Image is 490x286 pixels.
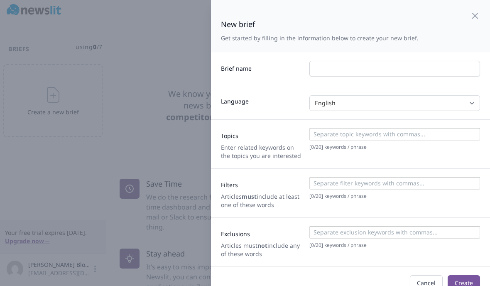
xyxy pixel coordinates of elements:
[221,143,303,160] p: Enter related keywords on the topics you are interested
[309,242,480,249] p: [ 0 / 20 ] keywords / phrase
[309,144,480,150] p: [ 0 / 20 ] keywords / phrase
[221,178,303,189] label: Filters
[309,193,480,200] p: [ 0 / 20 ] keywords / phrase
[221,94,303,106] label: Language
[311,179,477,187] input: Separate filter keywords with commas...
[221,18,419,30] h2: New brief
[221,34,419,42] p: Get started by filling in the information below to create your new brief.
[221,128,303,140] label: Topics
[221,192,303,209] p: Articles include at least one of these words
[221,61,303,73] label: Brief name
[311,228,477,237] input: Separate exclusion keywords with commas...
[257,242,267,249] strong: not
[221,227,303,238] label: Exclusions
[311,130,477,138] input: Separate topic keywords with commas...
[221,242,303,258] p: Articles must include any of these words
[242,192,257,200] strong: must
